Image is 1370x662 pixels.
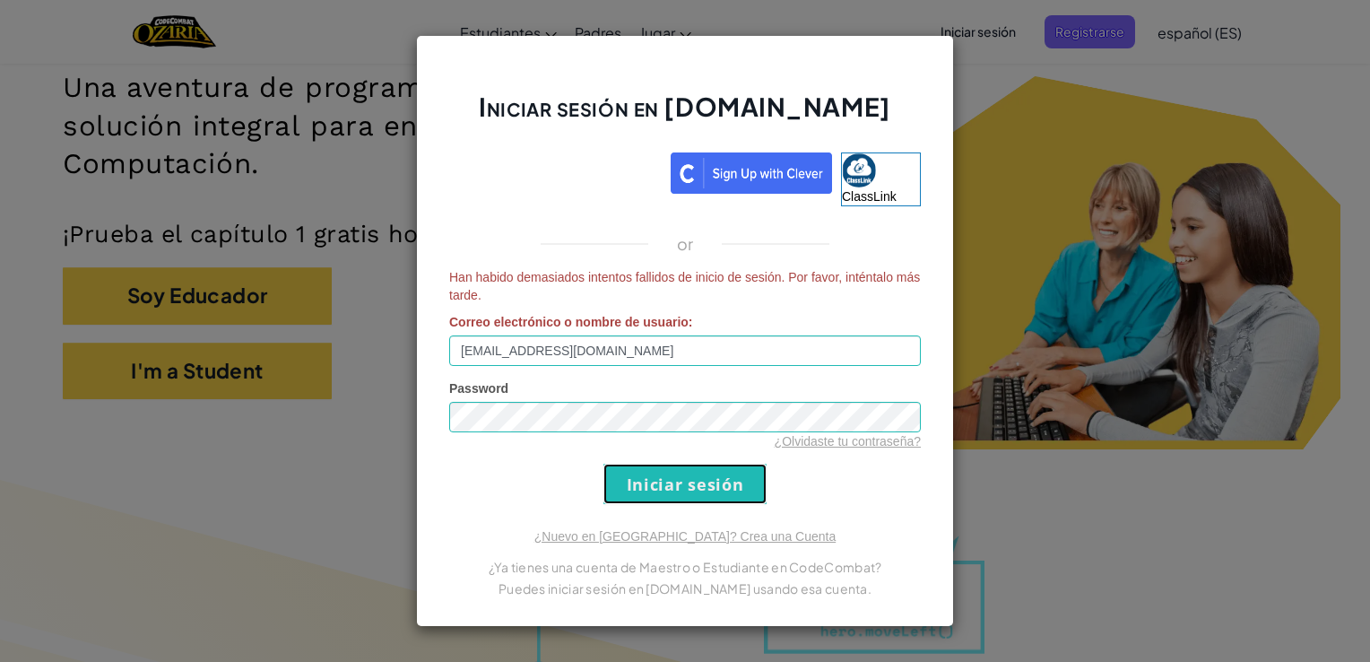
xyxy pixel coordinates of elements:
label: : [449,313,693,331]
span: Password [449,381,508,396]
a: ¿Nuevo en [GEOGRAPHIC_DATA]? Crea una Cuenta [534,529,836,544]
iframe: Botón de Acceder con Google [440,151,671,190]
img: clever_sso_button@2x.png [671,152,832,194]
p: ¿Ya tienes una cuenta de Maestro o Estudiante en CodeCombat? [449,556,921,578]
span: ClassLink [842,189,897,204]
span: Correo electrónico o nombre de usuario [449,315,689,329]
h2: Iniciar sesión en [DOMAIN_NAME] [449,90,921,142]
p: or [677,233,694,255]
a: ¿Olvidaste tu contraseña? [775,434,921,449]
img: classlink-logo-small.png [842,153,876,187]
span: Han habido demasiados intentos fallidos de inicio de sesión. Por favor, inténtalo más tarde. [449,268,921,304]
p: Puedes iniciar sesión en [DOMAIN_NAME] usando esa cuenta. [449,578,921,599]
input: Iniciar sesión [603,464,767,504]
